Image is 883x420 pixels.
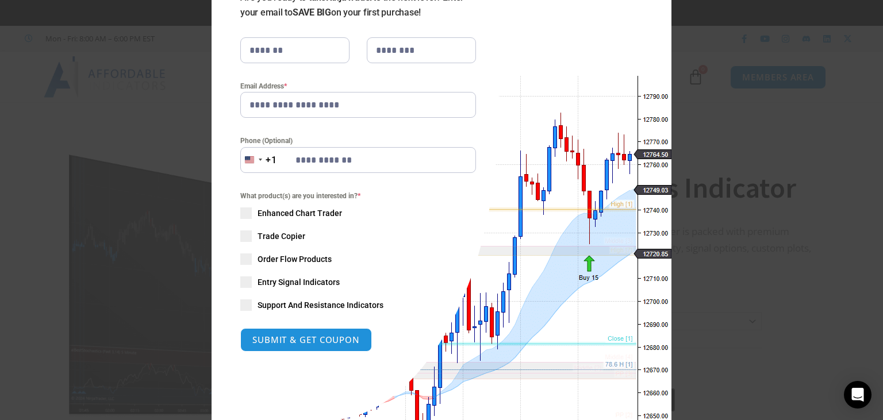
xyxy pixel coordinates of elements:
label: Phone (Optional) [240,135,476,147]
strong: SAVE BIG [293,7,331,18]
button: SUBMIT & GET COUPON [240,328,372,352]
label: Email Address [240,80,476,92]
span: Entry Signal Indicators [258,276,340,288]
label: Order Flow Products [240,253,476,265]
div: +1 [266,153,277,168]
label: Entry Signal Indicators [240,276,476,288]
button: Selected country [240,147,277,173]
div: Open Intercom Messenger [844,381,872,409]
label: Trade Copier [240,230,476,242]
label: Enhanced Chart Trader [240,207,476,219]
span: Enhanced Chart Trader [258,207,342,219]
span: Order Flow Products [258,253,332,265]
span: Support And Resistance Indicators [258,299,383,311]
span: Trade Copier [258,230,305,242]
label: Support And Resistance Indicators [240,299,476,311]
span: What product(s) are you interested in? [240,190,476,202]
